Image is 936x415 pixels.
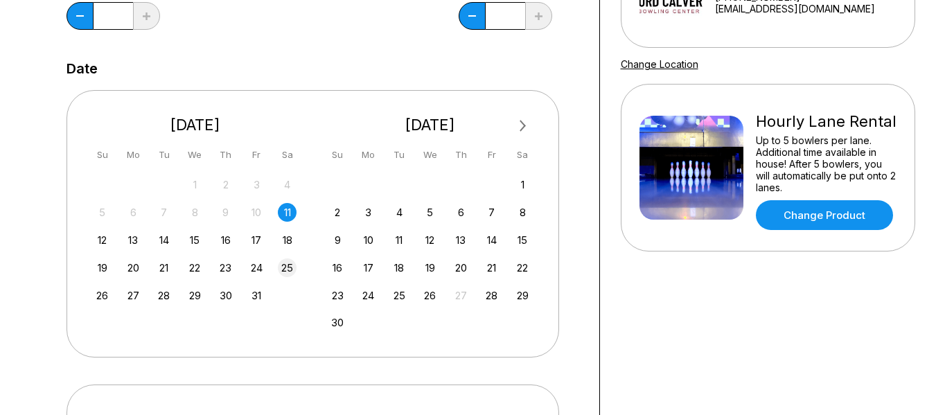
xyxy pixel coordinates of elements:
[513,175,532,194] div: Choose Saturday, November 1st, 2025
[186,203,204,222] div: Not available Wednesday, October 8th, 2025
[756,134,897,193] div: Up to 5 bowlers per lane. Additional time available in house! After 5 bowlers, you will automatic...
[452,286,470,305] div: Not available Thursday, November 27th, 2025
[482,286,501,305] div: Choose Friday, November 28th, 2025
[359,286,378,305] div: Choose Monday, November 24th, 2025
[154,231,173,249] div: Choose Tuesday, October 14th, 2025
[247,145,266,164] div: Fr
[154,203,173,222] div: Not available Tuesday, October 7th, 2025
[278,231,297,249] div: Choose Saturday, October 18th, 2025
[421,145,439,164] div: We
[482,145,501,164] div: Fr
[452,145,470,164] div: Th
[186,231,204,249] div: Choose Wednesday, October 15th, 2025
[93,286,112,305] div: Choose Sunday, October 26th, 2025
[247,286,266,305] div: Choose Friday, October 31st, 2025
[756,200,893,230] a: Change Product
[278,258,297,277] div: Choose Saturday, October 25th, 2025
[359,258,378,277] div: Choose Monday, November 17th, 2025
[326,174,534,333] div: month 2025-11
[421,203,439,222] div: Choose Wednesday, November 5th, 2025
[88,116,303,134] div: [DATE]
[328,145,347,164] div: Su
[452,258,470,277] div: Choose Thursday, November 20th, 2025
[93,258,112,277] div: Choose Sunday, October 19th, 2025
[756,112,897,131] div: Hourly Lane Rental
[278,145,297,164] div: Sa
[328,313,347,332] div: Choose Sunday, November 30th, 2025
[482,231,501,249] div: Choose Friday, November 14th, 2025
[621,58,698,70] a: Change Location
[216,231,235,249] div: Choose Thursday, October 16th, 2025
[93,231,112,249] div: Choose Sunday, October 12th, 2025
[247,175,266,194] div: Not available Friday, October 3rd, 2025
[91,174,299,305] div: month 2025-10
[278,203,297,222] div: Choose Saturday, October 11th, 2025
[67,61,98,76] label: Date
[512,115,534,137] button: Next Month
[93,203,112,222] div: Not available Sunday, October 5th, 2025
[124,231,143,249] div: Choose Monday, October 13th, 2025
[513,231,532,249] div: Choose Saturday, November 15th, 2025
[513,203,532,222] div: Choose Saturday, November 8th, 2025
[154,145,173,164] div: Tu
[513,145,532,164] div: Sa
[328,231,347,249] div: Choose Sunday, November 9th, 2025
[513,286,532,305] div: Choose Saturday, November 29th, 2025
[715,3,908,15] a: [EMAIL_ADDRESS][DOMAIN_NAME]
[390,145,409,164] div: Tu
[216,145,235,164] div: Th
[639,116,743,220] img: Hourly Lane Rental
[247,258,266,277] div: Choose Friday, October 24th, 2025
[390,286,409,305] div: Choose Tuesday, November 25th, 2025
[482,258,501,277] div: Choose Friday, November 21st, 2025
[359,145,378,164] div: Mo
[216,286,235,305] div: Choose Thursday, October 30th, 2025
[124,286,143,305] div: Choose Monday, October 27th, 2025
[513,258,532,277] div: Choose Saturday, November 22nd, 2025
[186,286,204,305] div: Choose Wednesday, October 29th, 2025
[154,258,173,277] div: Choose Tuesday, October 21st, 2025
[186,175,204,194] div: Not available Wednesday, October 1st, 2025
[421,258,439,277] div: Choose Wednesday, November 19th, 2025
[390,231,409,249] div: Choose Tuesday, November 11th, 2025
[216,203,235,222] div: Not available Thursday, October 9th, 2025
[452,203,470,222] div: Choose Thursday, November 6th, 2025
[216,175,235,194] div: Not available Thursday, October 2nd, 2025
[328,286,347,305] div: Choose Sunday, November 23rd, 2025
[278,175,297,194] div: Not available Saturday, October 4th, 2025
[482,203,501,222] div: Choose Friday, November 7th, 2025
[93,145,112,164] div: Su
[124,145,143,164] div: Mo
[124,258,143,277] div: Choose Monday, October 20th, 2025
[154,286,173,305] div: Choose Tuesday, October 28th, 2025
[216,258,235,277] div: Choose Thursday, October 23rd, 2025
[421,286,439,305] div: Choose Wednesday, November 26th, 2025
[124,203,143,222] div: Not available Monday, October 6th, 2025
[328,203,347,222] div: Choose Sunday, November 2nd, 2025
[323,116,538,134] div: [DATE]
[186,145,204,164] div: We
[390,258,409,277] div: Choose Tuesday, November 18th, 2025
[359,203,378,222] div: Choose Monday, November 3rd, 2025
[247,203,266,222] div: Not available Friday, October 10th, 2025
[328,258,347,277] div: Choose Sunday, November 16th, 2025
[390,203,409,222] div: Choose Tuesday, November 4th, 2025
[421,231,439,249] div: Choose Wednesday, November 12th, 2025
[247,231,266,249] div: Choose Friday, October 17th, 2025
[359,231,378,249] div: Choose Monday, November 10th, 2025
[186,258,204,277] div: Choose Wednesday, October 22nd, 2025
[452,231,470,249] div: Choose Thursday, November 13th, 2025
